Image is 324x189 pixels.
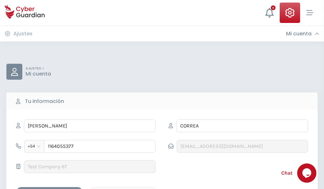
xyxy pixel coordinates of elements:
[271,5,276,10] div: +
[13,31,33,37] h3: Ajustes
[297,164,318,183] iframe: chat widget
[28,142,41,151] span: +54
[286,31,319,37] div: Mi cuenta
[26,66,51,71] p: AJUSTES >
[26,71,51,77] p: Mi cuenta
[281,169,292,177] span: Chat
[286,31,312,37] h3: Mi cuenta
[25,98,64,105] b: Tu información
